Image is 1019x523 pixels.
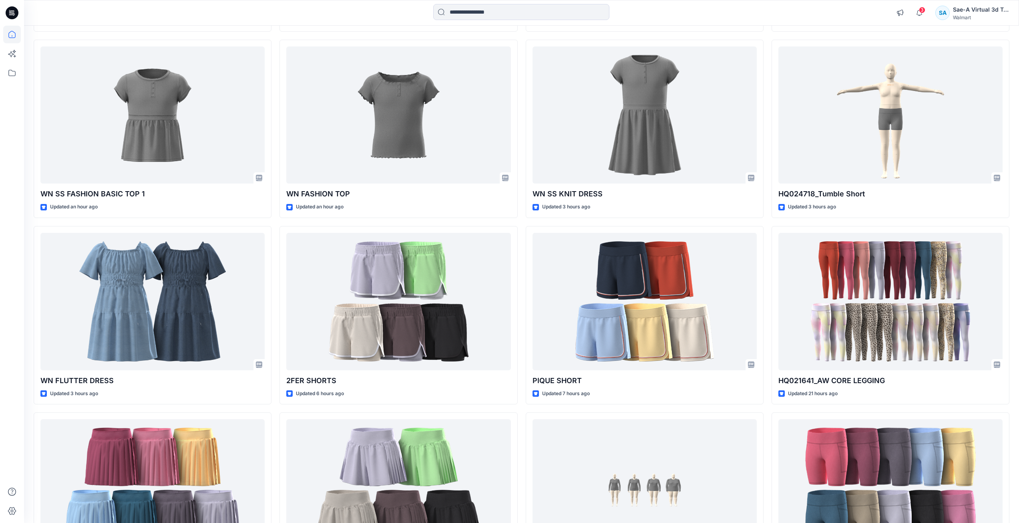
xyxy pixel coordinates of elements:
[919,7,925,13] span: 3
[40,188,265,200] p: WN SS FASHION BASIC TOP 1
[296,203,344,211] p: Updated an hour ago
[778,46,1003,184] a: HQ024718_Tumble Short
[286,375,511,386] p: 2FER SHORTS
[533,188,757,200] p: WN SS KNIT DRESS
[778,188,1003,200] p: HQ024718_Tumble Short
[533,375,757,386] p: PIQUE SHORT
[778,375,1003,386] p: HQ021641_AW CORE LEGGING
[40,375,265,386] p: WN FLUTTER DRESS
[788,390,838,398] p: Updated 21 hours ago
[953,14,1009,20] div: Walmart
[50,390,98,398] p: Updated 3 hours ago
[542,390,590,398] p: Updated 7 hours ago
[935,6,950,20] div: SA
[542,203,590,211] p: Updated 3 hours ago
[286,46,511,184] a: WN FASHION TOP
[40,46,265,184] a: WN SS FASHION BASIC TOP 1
[286,233,511,370] a: 2FER SHORTS
[286,188,511,200] p: WN FASHION TOP
[40,233,265,370] a: WN FLUTTER DRESS
[533,233,757,370] a: PIQUE SHORT
[533,46,757,184] a: WN SS KNIT DRESS
[953,5,1009,14] div: Sae-A Virtual 3d Team
[778,233,1003,370] a: HQ021641_AW CORE LEGGING
[296,390,344,398] p: Updated 6 hours ago
[788,203,836,211] p: Updated 3 hours ago
[50,203,98,211] p: Updated an hour ago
